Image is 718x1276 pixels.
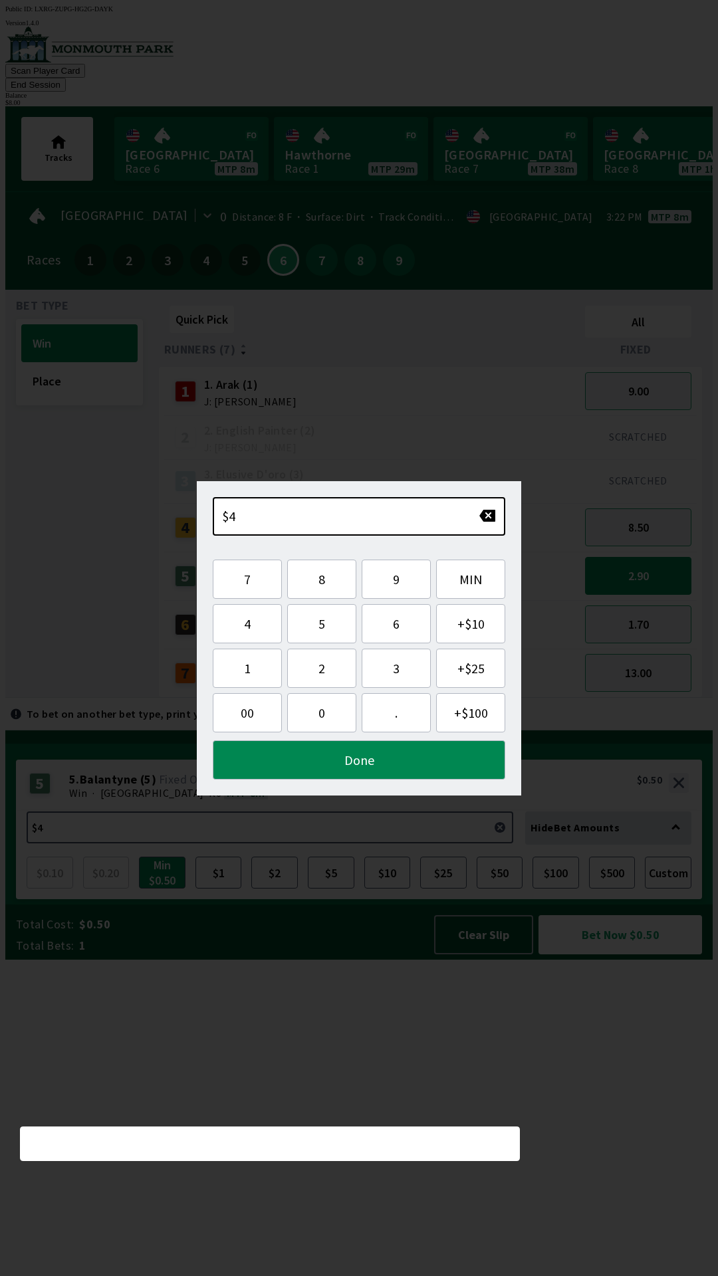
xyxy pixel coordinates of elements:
button: 0 [287,693,356,732]
span: MIN [447,571,494,587]
span: 1 [224,660,271,677]
span: + $25 [447,660,494,677]
button: 9 [362,560,431,599]
button: 4 [213,604,282,643]
button: MIN [436,560,505,599]
button: 3 [362,649,431,688]
button: . [362,693,431,732]
button: 5 [287,604,356,643]
span: 6 [373,615,419,632]
button: +$100 [436,693,505,732]
span: + $10 [447,615,494,632]
span: 3 [373,660,419,677]
span: 4 [224,615,271,632]
button: 8 [287,560,356,599]
button: 1 [213,649,282,688]
span: 8 [299,571,345,587]
span: Done [224,752,494,768]
button: 2 [287,649,356,688]
span: 2 [299,660,345,677]
button: +$10 [436,604,505,643]
button: +$25 [436,649,505,688]
span: 5 [299,615,345,632]
button: Done [213,740,505,780]
span: 9 [373,571,419,587]
button: 7 [213,560,282,599]
button: 00 [213,693,282,732]
span: 7 [224,571,271,587]
span: 00 [224,704,271,721]
button: 6 [362,604,431,643]
span: + $100 [447,704,494,721]
span: . [373,704,419,721]
span: $4 [222,508,236,524]
span: 0 [299,704,345,721]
